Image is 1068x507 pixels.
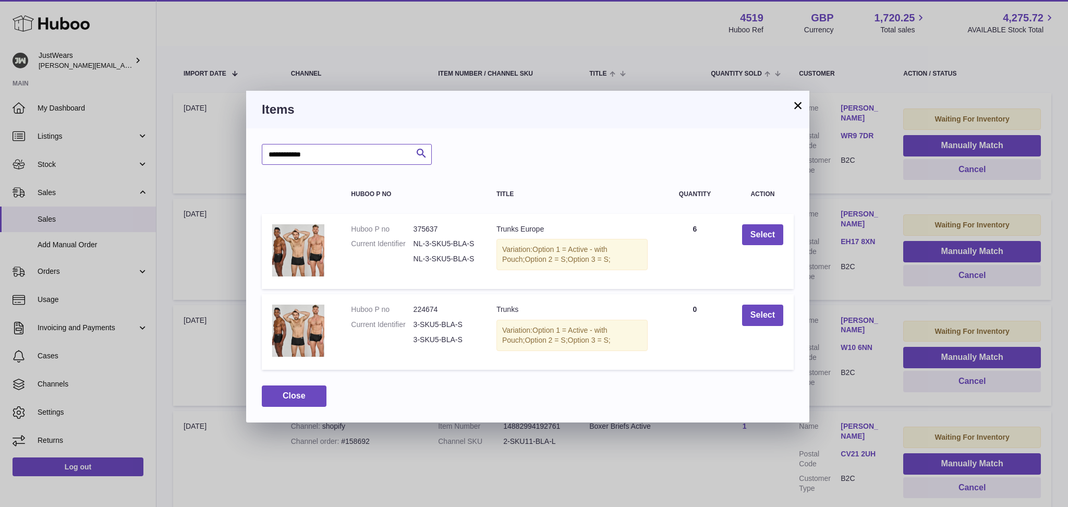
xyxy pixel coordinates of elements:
[496,320,648,351] div: Variation:
[283,391,306,400] span: Close
[658,180,732,208] th: Quantity
[496,239,648,270] div: Variation:
[351,305,413,315] dt: Huboo P no
[351,224,413,234] dt: Huboo P no
[414,254,476,264] dd: NL-3-SKU5-BLA-S
[414,335,476,345] dd: 3-SKU5-BLA-S
[414,224,476,234] dd: 375637
[262,101,794,118] h3: Items
[496,305,648,315] div: Trunks
[792,99,804,112] button: ×
[525,255,567,263] span: Option 2 = S;
[341,180,486,208] th: Huboo P no
[496,224,648,234] div: Trunks Europe
[568,255,611,263] span: Option 3 = S;
[486,180,658,208] th: Title
[414,305,476,315] dd: 224674
[272,305,324,357] img: Trunks
[351,320,413,330] dt: Current Identifier
[658,294,732,370] td: 0
[658,214,732,289] td: 6
[525,336,567,344] span: Option 2 = S;
[262,385,326,407] button: Close
[742,305,783,326] button: Select
[414,320,476,330] dd: 3-SKU5-BLA-S
[502,326,608,344] span: Option 1 = Active - with Pouch;
[414,239,476,249] dd: NL-3-SKU5-BLA-S
[502,245,608,263] span: Option 1 = Active - with Pouch;
[732,180,794,208] th: Action
[742,224,783,246] button: Select
[568,336,611,344] span: Option 3 = S;
[351,239,413,249] dt: Current Identifier
[272,224,324,276] img: Trunks Europe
